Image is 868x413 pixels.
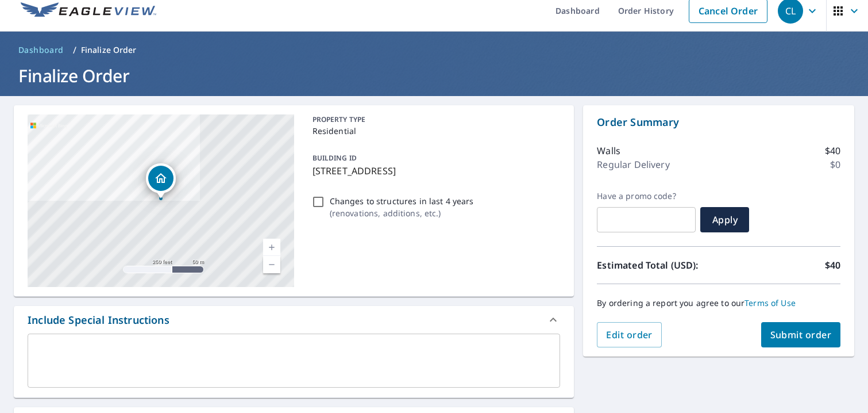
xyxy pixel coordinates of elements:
button: Edit order [597,322,662,347]
p: Regular Delivery [597,158,669,171]
li: / [73,43,76,57]
span: Edit order [606,328,653,341]
p: ( renovations, additions, etc. ) [330,207,474,219]
p: $40 [825,144,840,158]
p: $0 [830,158,840,171]
a: Current Level 17, Zoom In [263,239,280,256]
div: Include Special Instructions [14,306,574,334]
p: $40 [825,258,840,272]
p: Changes to structures in last 4 years [330,195,474,207]
p: Residential [313,125,556,137]
img: EV Logo [21,2,156,20]
p: BUILDING ID [313,153,357,163]
h1: Finalize Order [14,64,854,87]
p: By ordering a report you agree to our [597,298,840,308]
div: Dropped pin, building 1, Residential property, 56 Decatur Ave Seaside Park, NJ 08752 [146,163,176,199]
span: Dashboard [18,44,64,56]
span: Apply [709,213,740,226]
button: Submit order [761,322,841,347]
p: Finalize Order [81,44,137,56]
a: Terms of Use [744,297,796,308]
a: Current Level 17, Zoom Out [263,256,280,273]
div: Include Special Instructions [28,312,169,328]
span: Submit order [770,328,832,341]
p: Walls [597,144,620,158]
label: Have a promo code? [597,191,696,201]
p: [STREET_ADDRESS] [313,164,556,178]
nav: breadcrumb [14,41,854,59]
p: Estimated Total (USD): [597,258,719,272]
p: PROPERTY TYPE [313,114,556,125]
p: Order Summary [597,114,840,130]
a: Dashboard [14,41,68,59]
button: Apply [700,207,749,232]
